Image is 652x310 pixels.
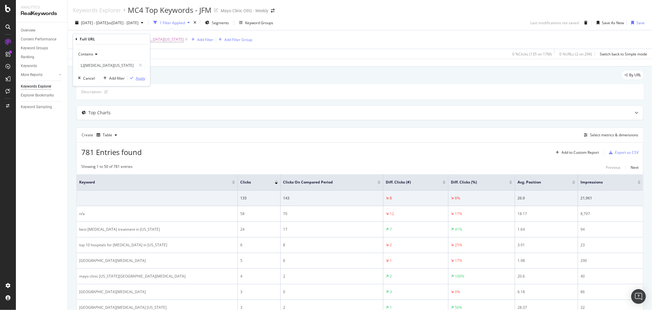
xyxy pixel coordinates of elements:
div: 20.6 [518,274,575,279]
div: Keyword Groups [21,45,48,51]
div: Description: [81,89,102,94]
div: Add to Custom Report [562,151,599,154]
button: Keyword Groups [237,18,276,28]
a: Keyword Sampling [21,104,63,110]
div: Keyword Groups [245,20,273,25]
div: Select metrics & dimensions [590,132,638,138]
a: Ranking [21,54,63,60]
div: 17% [455,211,462,217]
div: 0 % URLs ( 2 on 29K ) [559,51,592,57]
div: 3.91 [518,242,575,248]
div: 135 [240,195,278,201]
span: Diff. Clicks (#) [386,180,433,185]
div: Ranking [21,54,34,60]
div: More Reports [21,72,42,78]
div: [GEOGRAPHIC_DATA][MEDICAL_DATA] [79,289,235,295]
button: 1 Filter Applied [151,18,192,28]
div: top 10 hospitals for [MEDICAL_DATA] in [US_STATE] [79,242,235,248]
div: 0 [283,289,381,295]
div: Create [82,130,120,140]
a: Keywords Explorer [21,83,63,90]
div: Add filter [109,76,125,81]
div: Next [631,165,639,170]
div: 6% [455,195,460,201]
a: Overview [21,27,63,34]
span: Segments [212,20,229,25]
div: Add Filter Group [224,37,252,42]
div: legacy label [622,71,643,79]
div: Save As New [602,20,624,25]
div: Last modifications not saved [530,20,579,25]
div: Overview [21,27,35,34]
button: [DATE] - [DATE]vs[DATE] - [DATE] [73,18,146,28]
div: 70 [283,211,381,217]
button: Switch back to Simple mode [597,49,647,59]
div: 100% [455,274,464,279]
a: Keywords [21,63,63,69]
span: Keyword [79,180,223,185]
div: 6 [240,242,278,248]
span: Clicks On Compared Period [283,180,368,185]
div: 2 [283,274,381,279]
span: By URL [629,73,641,77]
button: Add to Custom Report [553,148,599,157]
div: Keywords [21,63,37,69]
div: Previous [606,165,621,170]
div: 40 [580,274,641,279]
div: Open Intercom Messenger [631,289,646,304]
div: Table [103,133,112,137]
div: 1 [390,258,392,263]
span: Diff. Clicks (%) [451,180,500,185]
button: Table [94,130,120,140]
div: n/a [79,211,235,217]
button: Cancel [76,75,95,81]
div: 8 [390,195,392,201]
button: Save [629,18,645,28]
button: Apply [127,75,145,81]
div: 18.17 [518,211,575,217]
div: 3 [390,289,392,295]
div: Top Charts [88,110,111,116]
div: Analytics [21,5,63,10]
div: 1.64 [518,227,575,232]
div: 8 [283,242,381,248]
button: Previous [606,164,621,171]
span: Contains [78,51,93,57]
div: 23 [580,242,641,248]
button: Add filter [101,75,125,81]
a: Content Performance [21,36,63,43]
div: Showing 1 to 50 of 781 entries [81,164,133,171]
div: 25% [455,242,462,248]
div: 3 [240,289,278,295]
div: 4 [240,274,278,279]
span: Impressions [580,180,628,185]
div: best [MEDICAL_DATA] treatment in [US_STATE] [79,227,235,232]
div: Keyword Sampling [21,104,52,110]
div: RealKeywords [21,10,63,17]
button: Next [631,164,639,171]
div: 94 [580,227,641,232]
div: times [192,20,197,26]
a: Explorer Bookmarks [21,92,63,99]
div: Content Performance [21,36,56,43]
a: Keywords Explorer [73,7,121,13]
div: 5 [240,258,278,263]
div: 2 [390,242,392,248]
a: Keyword Groups [21,45,63,51]
div: 1.98 [518,258,575,263]
button: Save As New [594,18,624,28]
div: 6.18 [518,289,575,295]
div: Full URL [80,36,95,42]
div: [GEOGRAPHIC_DATA][MEDICAL_DATA] [79,258,235,263]
div: Save [636,20,645,25]
div: 0 % Clicks ( 135 on 17M ) [512,51,552,57]
span: Avg. Position [518,180,563,185]
span: 781 Entries found [81,147,142,157]
button: Segments [203,18,231,28]
span: Clicks [240,180,266,185]
div: 290 [580,258,641,263]
div: 24 [240,227,278,232]
div: 6 [283,258,381,263]
button: Add Filter [189,36,213,43]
